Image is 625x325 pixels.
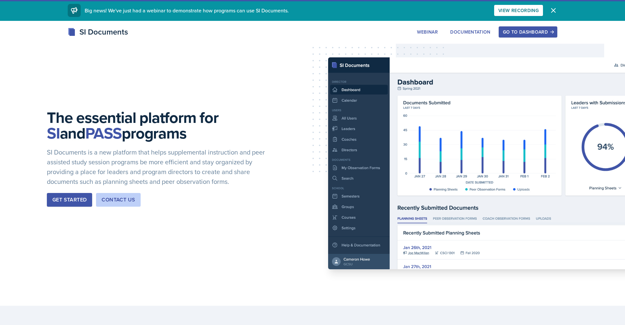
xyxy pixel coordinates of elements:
[85,7,289,14] span: Big news! We've just had a webinar to demonstrate how programs can use SI Documents.
[52,196,87,204] div: Get Started
[450,29,491,35] div: Documentation
[494,5,543,16] button: View Recording
[503,29,553,35] div: Go to Dashboard
[47,193,92,207] button: Get Started
[446,26,495,37] button: Documentation
[96,193,141,207] button: Contact Us
[68,26,128,38] div: SI Documents
[498,8,539,13] div: View Recording
[413,26,442,37] button: Webinar
[499,26,557,37] button: Go to Dashboard
[417,29,438,35] div: Webinar
[102,196,135,204] div: Contact Us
